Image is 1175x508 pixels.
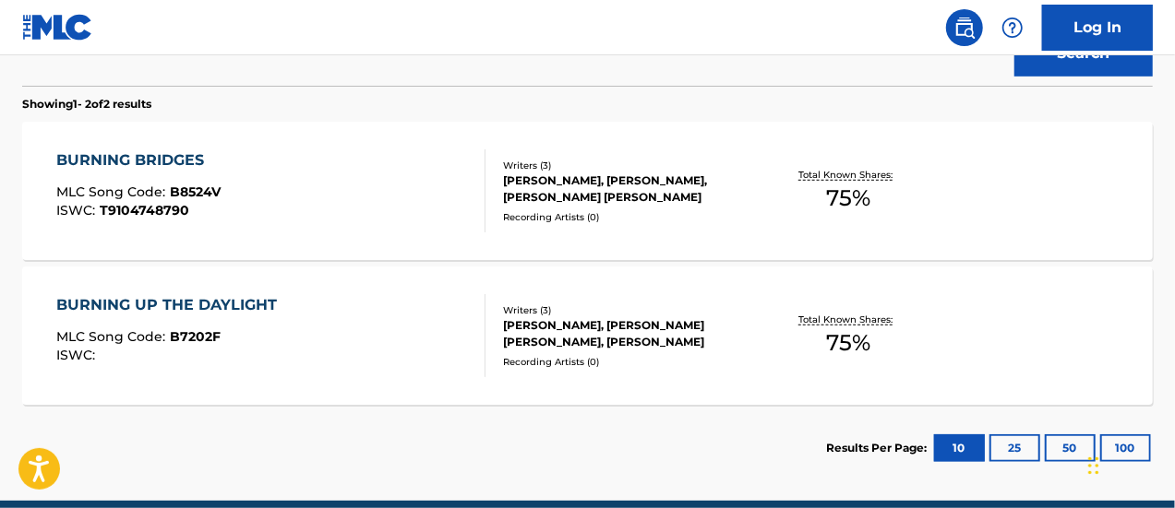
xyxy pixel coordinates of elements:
div: Writers ( 3 ) [503,303,754,317]
span: ISWC : [56,202,100,219]
iframe: Chat Widget [1083,419,1175,508]
button: 10 [934,434,985,462]
span: ISWC : [56,347,100,363]
img: search [953,17,976,39]
div: Writers ( 3 ) [503,159,754,172]
span: MLC Song Code : [56,328,170,345]
span: B7202F [170,328,221,345]
p: Total Known Shares: [799,313,898,326]
p: Total Known Shares: [799,168,898,182]
div: Recording Artists ( 0 ) [503,355,754,369]
span: 75 % [826,326,870,360]
button: 25 [989,434,1040,462]
p: Results Per Page: [826,440,931,456]
span: B8524V [170,183,221,200]
div: BURNING BRIDGES [56,149,221,171]
span: MLC Song Code : [56,183,170,200]
a: BURNING UP THE DAYLIGHTMLC Song Code:B7202FISWC:Writers (3)[PERSON_NAME], [PERSON_NAME] [PERSON_N... [22,266,1153,405]
div: Help [994,9,1031,46]
span: T9104748790 [100,202,189,219]
div: Recording Artists ( 0 ) [503,210,754,224]
a: Log In [1042,5,1153,51]
div: BURNING UP THE DAYLIGHT [56,294,286,316]
button: 50 [1045,434,1096,462]
a: Public Search [946,9,983,46]
div: Drag [1088,438,1099,493]
div: [PERSON_NAME], [PERSON_NAME], [PERSON_NAME] [PERSON_NAME] [503,172,754,206]
img: MLC Logo [22,14,93,41]
img: help [1001,17,1024,39]
span: 75 % [826,182,870,215]
p: Showing 1 - 2 of 2 results [22,96,151,112]
div: [PERSON_NAME], [PERSON_NAME] [PERSON_NAME], [PERSON_NAME] [503,317,754,350]
a: BURNING BRIDGESMLC Song Code:B8524VISWC:T9104748790Writers (3)[PERSON_NAME], [PERSON_NAME], [PERS... [22,122,1153,260]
